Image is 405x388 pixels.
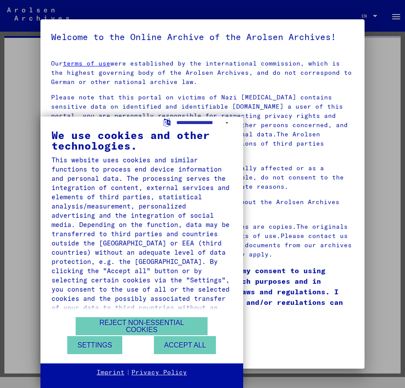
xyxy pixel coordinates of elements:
[154,336,216,354] button: Accept all
[51,130,232,151] div: We use cookies and other technologies.
[131,368,187,377] a: Privacy Policy
[67,336,122,354] button: Settings
[51,155,232,322] div: This website uses cookies and similar functions to process end device information and personal da...
[97,368,124,377] a: Imprint
[76,317,208,335] button: Reject non-essential cookies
